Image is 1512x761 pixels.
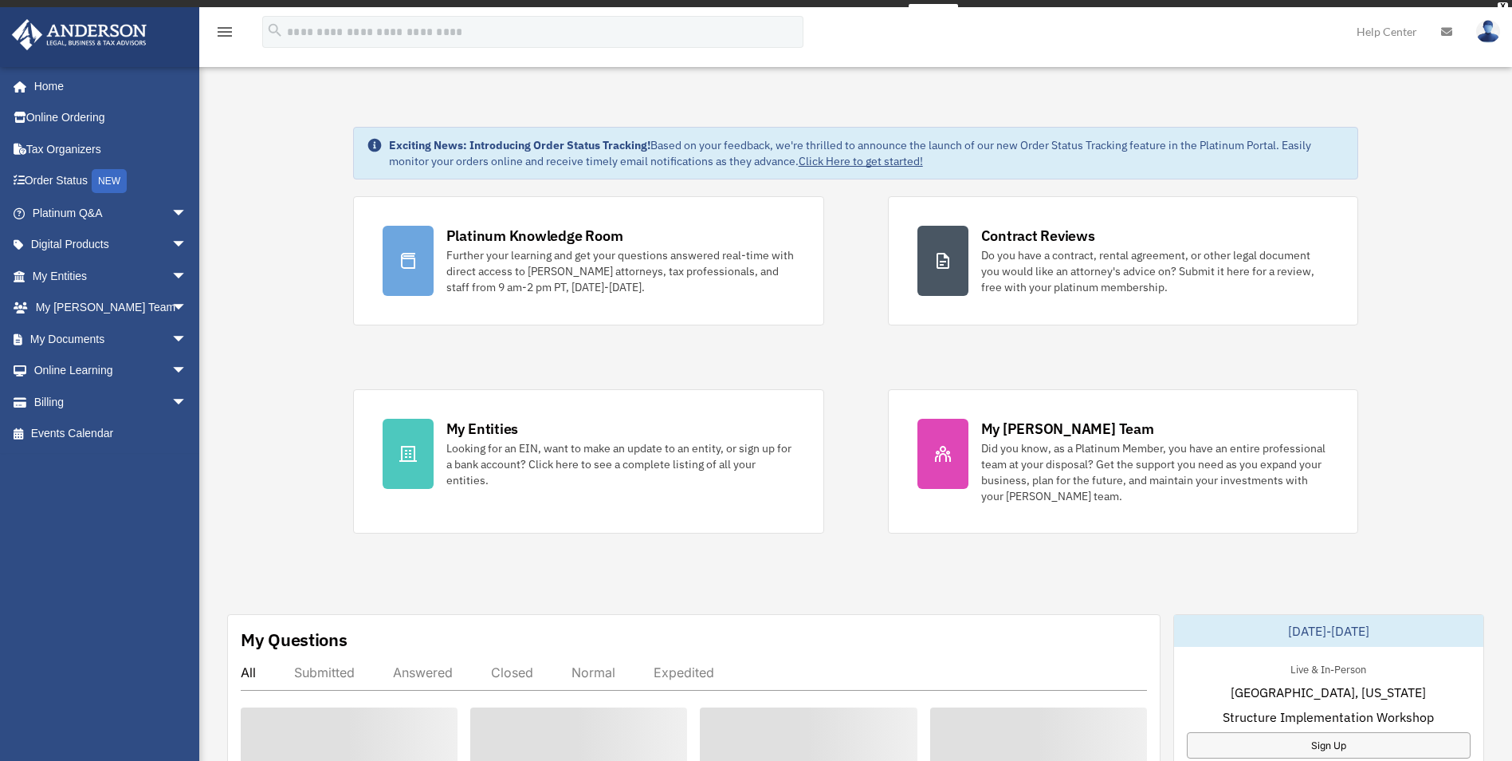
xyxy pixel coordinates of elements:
[171,197,203,230] span: arrow_drop_down
[981,440,1329,504] div: Did you know, as a Platinum Member, you have an entire professional team at your disposal? Get th...
[981,226,1095,246] div: Contract Reviews
[1231,683,1426,702] span: [GEOGRAPHIC_DATA], [US_STATE]
[266,22,284,39] i: search
[11,165,211,198] a: Order StatusNEW
[215,28,234,41] a: menu
[215,22,234,41] i: menu
[11,418,211,450] a: Events Calendar
[446,440,795,488] div: Looking for an EIN, want to make an update to an entity, or sign up for a bank account? Click her...
[171,260,203,293] span: arrow_drop_down
[241,664,256,680] div: All
[171,292,203,325] span: arrow_drop_down
[446,247,795,295] div: Further your learning and get your questions answered real-time with direct access to [PERSON_NAM...
[7,19,151,50] img: Anderson Advisors Platinum Portal
[171,323,203,356] span: arrow_drop_down
[981,419,1154,439] div: My [PERSON_NAME] Team
[888,389,1359,534] a: My [PERSON_NAME] Team Did you know, as a Platinum Member, you have an entire professional team at...
[11,70,203,102] a: Home
[11,229,211,261] a: Digital Productsarrow_drop_down
[171,386,203,419] span: arrow_drop_down
[554,4,902,23] div: Get a chance to win 6 months of Platinum for free just by filling out this
[909,4,958,23] a: survey
[799,154,923,168] a: Click Here to get started!
[1278,660,1379,676] div: Live & In-Person
[11,133,211,165] a: Tax Organizers
[1223,708,1434,727] span: Structure Implementation Workshop
[171,229,203,262] span: arrow_drop_down
[241,628,348,652] div: My Questions
[11,102,211,134] a: Online Ordering
[171,355,203,388] span: arrow_drop_down
[571,664,615,680] div: Normal
[1476,20,1500,43] img: User Pic
[446,419,518,439] div: My Entities
[1174,615,1483,647] div: [DATE]-[DATE]
[294,664,355,680] div: Submitted
[92,169,127,193] div: NEW
[11,260,211,292] a: My Entitiesarrow_drop_down
[654,664,714,680] div: Expedited
[491,664,533,680] div: Closed
[1498,2,1508,12] div: close
[1187,732,1471,759] a: Sign Up
[353,389,824,534] a: My Entities Looking for an EIN, want to make an update to an entity, or sign up for a bank accoun...
[393,664,453,680] div: Answered
[389,138,650,152] strong: Exciting News: Introducing Order Status Tracking!
[981,247,1329,295] div: Do you have a contract, rental agreement, or other legal document you would like an attorney's ad...
[389,137,1345,169] div: Based on your feedback, we're thrilled to announce the launch of our new Order Status Tracking fe...
[446,226,623,246] div: Platinum Knowledge Room
[353,196,824,325] a: Platinum Knowledge Room Further your learning and get your questions answered real-time with dire...
[11,355,211,387] a: Online Learningarrow_drop_down
[11,323,211,355] a: My Documentsarrow_drop_down
[11,292,211,324] a: My [PERSON_NAME] Teamarrow_drop_down
[11,386,211,418] a: Billingarrow_drop_down
[888,196,1359,325] a: Contract Reviews Do you have a contract, rental agreement, or other legal document you would like...
[11,197,211,229] a: Platinum Q&Aarrow_drop_down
